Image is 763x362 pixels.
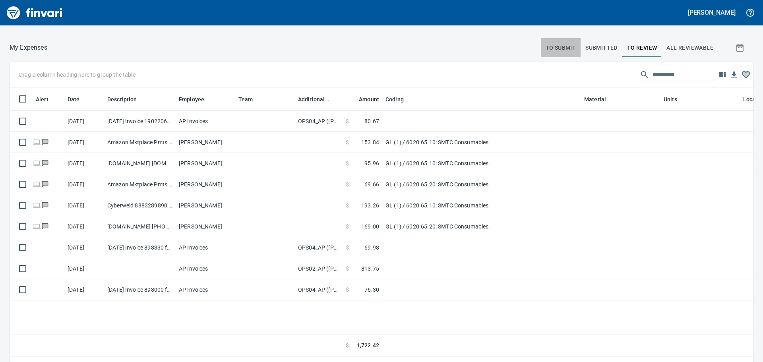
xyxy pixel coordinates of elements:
[364,244,379,252] span: 69.98
[295,258,343,279] td: OPS02_AP ([PERSON_NAME], [PERSON_NAME], [PERSON_NAME], [PERSON_NAME])
[104,279,176,300] td: [DATE] Invoice 898000 from [PERSON_NAME] Parts Corp. DBA Napa (1-39725)
[19,71,136,79] p: Drag a column heading here to group the table
[382,132,581,153] td: GL (1) / 6020.65.10: SMTC Consumables
[64,174,104,195] td: [DATE]
[64,237,104,258] td: [DATE]
[33,203,41,208] span: Online transaction
[41,203,49,208] span: Has messages
[298,95,339,104] span: Additional Reviewer
[346,201,349,209] span: $
[346,117,349,125] span: $
[364,286,379,294] span: 76.30
[176,258,235,279] td: AP Invoices
[176,174,235,195] td: [PERSON_NAME]
[346,159,349,167] span: $
[68,95,90,104] span: Date
[5,3,64,22] img: Finvari
[41,182,49,187] span: Has messages
[176,216,235,237] td: [PERSON_NAME]
[361,138,379,146] span: 153.84
[740,69,752,81] button: Column choices favorited. Click to reset to default
[382,153,581,174] td: GL (1) / 6020.65.10: SMTC Consumables
[382,195,581,216] td: GL (1) / 6020.65.10: SMTC Consumables
[361,223,379,230] span: 169.00
[664,95,687,104] span: Units
[10,43,47,52] nav: breadcrumb
[179,95,215,104] span: Employee
[176,195,235,216] td: [PERSON_NAME]
[728,38,753,57] button: Show transactions within a particular date range
[33,161,41,166] span: Online transaction
[349,95,379,104] span: Amount
[357,341,379,350] span: 1,722.42
[64,153,104,174] td: [DATE]
[179,95,204,104] span: Employee
[346,180,349,188] span: $
[64,111,104,132] td: [DATE]
[176,279,235,300] td: AP Invoices
[64,258,104,279] td: [DATE]
[382,216,581,237] td: GL (1) / 6020.65.20: SMTC Consumables
[41,139,49,145] span: Has messages
[176,237,235,258] td: AP Invoices
[176,153,235,174] td: [PERSON_NAME]
[104,195,176,216] td: Cyberweld 8883289890 [GEOGRAPHIC_DATA]
[107,95,137,104] span: Description
[104,237,176,258] td: [DATE] Invoice 898330 from [PERSON_NAME] Parts Corp. DBA Napa (1-39725)
[361,265,379,273] span: 813.75
[104,153,176,174] td: [DOMAIN_NAME] [DOMAIN_NAME][URL] WA
[359,95,379,104] span: Amount
[10,43,47,52] p: My Expenses
[176,111,235,132] td: AP Invoices
[33,182,41,187] span: Online transaction
[686,6,738,19] button: [PERSON_NAME]
[36,95,48,104] span: Alert
[238,95,253,104] span: Team
[364,180,379,188] span: 69.66
[104,132,176,153] td: Amazon Mktplace Pmts [DOMAIN_NAME][URL] WA
[107,95,147,104] span: Description
[546,43,576,53] span: To Submit
[584,95,606,104] span: Material
[104,174,176,195] td: Amazon Mktplace Pmts [DOMAIN_NAME][URL] WA
[295,237,343,258] td: OPS04_AP ([PERSON_NAME], [PERSON_NAME], [PERSON_NAME], [PERSON_NAME], [PERSON_NAME])
[64,132,104,153] td: [DATE]
[382,174,581,195] td: GL (1) / 6020.65.20: SMTC Consumables
[33,224,41,229] span: Online transaction
[666,43,713,53] span: All Reviewable
[33,139,41,145] span: Online transaction
[295,111,343,132] td: OPS04_AP ([PERSON_NAME], [PERSON_NAME], [PERSON_NAME], [PERSON_NAME], [PERSON_NAME])
[361,201,379,209] span: 193.26
[64,279,104,300] td: [DATE]
[41,224,49,229] span: Has messages
[364,117,379,125] span: 80.67
[346,341,349,350] span: $
[585,43,618,53] span: Submitted
[364,159,379,167] span: 95.96
[64,195,104,216] td: [DATE]
[298,95,329,104] span: Additional Reviewer
[346,286,349,294] span: $
[385,95,404,104] span: Coding
[664,95,677,104] span: Units
[295,279,343,300] td: OPS04_AP ([PERSON_NAME], [PERSON_NAME], [PERSON_NAME], [PERSON_NAME], [PERSON_NAME])
[346,223,349,230] span: $
[584,95,616,104] span: Material
[346,138,349,146] span: $
[346,265,349,273] span: $
[627,43,657,53] span: To Review
[104,216,176,237] td: [DOMAIN_NAME] [PHONE_NUMBER] [GEOGRAPHIC_DATA]
[346,244,349,252] span: $
[68,95,80,104] span: Date
[728,69,740,81] button: Download table
[41,161,49,166] span: Has messages
[385,95,414,104] span: Coding
[176,132,235,153] td: [PERSON_NAME]
[688,8,736,17] h5: [PERSON_NAME]
[104,111,176,132] td: [DATE] Invoice 190220686-00 from Tacoma Screw Products Inc (1-10999)
[36,95,59,104] span: Alert
[64,216,104,237] td: [DATE]
[238,95,263,104] span: Team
